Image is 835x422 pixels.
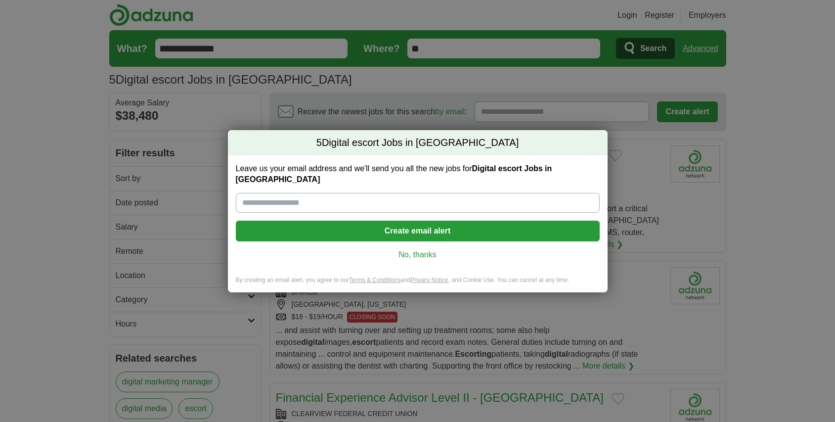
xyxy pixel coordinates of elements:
a: Terms & Conditions [349,277,400,283]
a: No, thanks [244,249,592,260]
label: Leave us your email address and we'll send you all the new jobs for [236,163,600,185]
a: Privacy Notice [410,277,448,283]
h2: Digital escort Jobs in [GEOGRAPHIC_DATA] [228,130,608,156]
button: Create email alert [236,221,600,241]
div: By creating an email alert, you agree to our and , and Cookie Use. You can cancel at any time. [228,276,608,292]
span: 5 [316,136,322,150]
